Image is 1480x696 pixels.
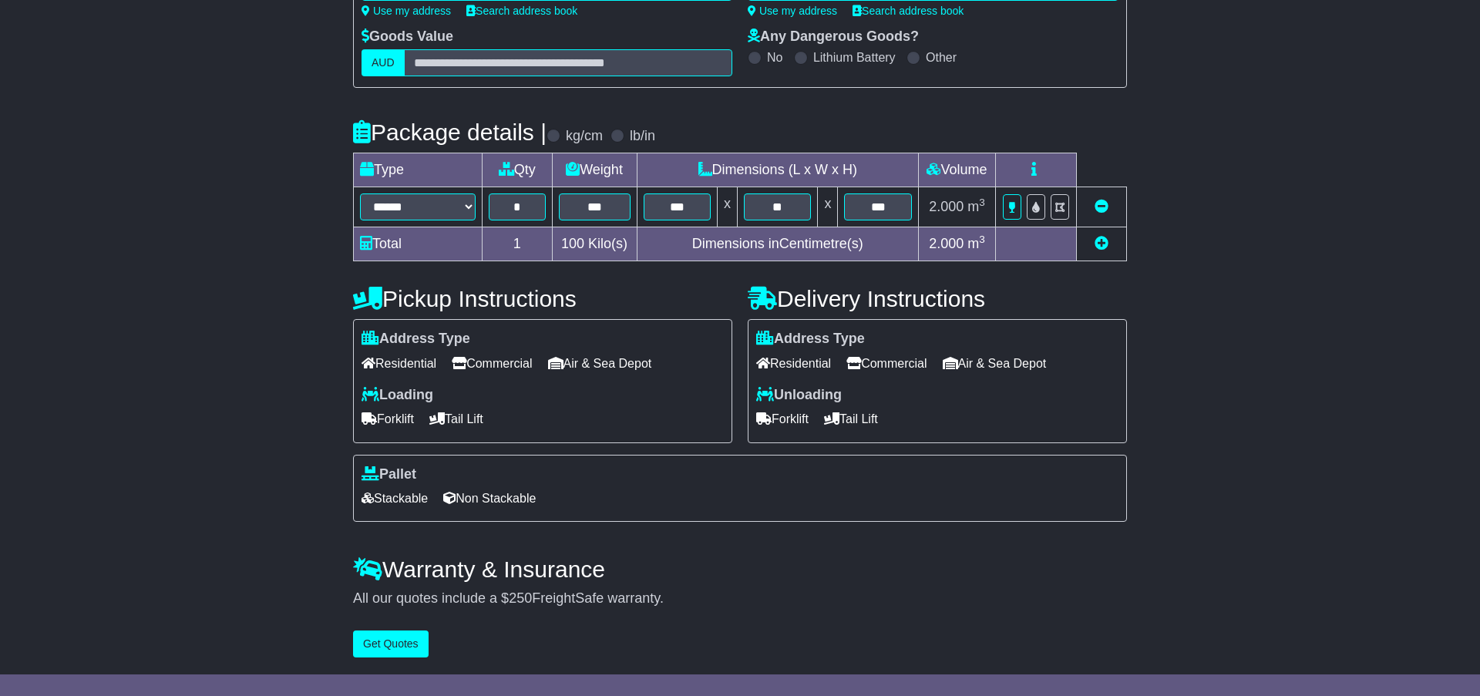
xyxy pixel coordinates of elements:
span: Residential [756,351,831,375]
span: Commercial [846,351,927,375]
span: Air & Sea Depot [943,351,1047,375]
label: No [767,50,782,65]
label: AUD [362,49,405,76]
td: Qty [483,153,553,187]
span: Commercial [452,351,532,375]
span: 250 [509,590,532,606]
label: Other [926,50,957,65]
label: Address Type [362,331,470,348]
h4: Warranty & Insurance [353,556,1127,582]
sup: 3 [979,234,985,245]
span: Tail Lift [429,407,483,431]
a: Add new item [1095,236,1108,251]
td: Type [354,153,483,187]
button: Get Quotes [353,630,429,657]
a: Search address book [466,5,577,17]
a: Use my address [362,5,451,17]
span: Air & Sea Depot [548,351,652,375]
label: lb/in [630,128,655,145]
label: Pallet [362,466,416,483]
span: Forklift [756,407,809,431]
a: Remove this item [1095,199,1108,214]
td: Dimensions in Centimetre(s) [637,227,918,261]
span: 2.000 [929,236,964,251]
td: 1 [483,227,553,261]
label: kg/cm [566,128,603,145]
h4: Package details | [353,119,547,145]
div: All our quotes include a $ FreightSafe warranty. [353,590,1127,607]
label: Unloading [756,387,842,404]
span: Stackable [362,486,428,510]
span: m [967,236,985,251]
td: x [818,187,838,227]
span: Non Stackable [443,486,536,510]
label: Any Dangerous Goods? [748,29,919,45]
a: Use my address [748,5,837,17]
span: Residential [362,351,436,375]
td: Dimensions (L x W x H) [637,153,918,187]
td: Volume [918,153,995,187]
h4: Pickup Instructions [353,286,732,311]
label: Loading [362,387,433,404]
label: Lithium Battery [813,50,896,65]
td: x [718,187,738,227]
span: 2.000 [929,199,964,214]
span: 100 [561,236,584,251]
span: Tail Lift [824,407,878,431]
td: Kilo(s) [552,227,637,261]
td: Total [354,227,483,261]
span: m [967,199,985,214]
span: Forklift [362,407,414,431]
td: Weight [552,153,637,187]
sup: 3 [979,197,985,208]
a: Search address book [853,5,964,17]
label: Goods Value [362,29,453,45]
h4: Delivery Instructions [748,286,1127,311]
label: Address Type [756,331,865,348]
